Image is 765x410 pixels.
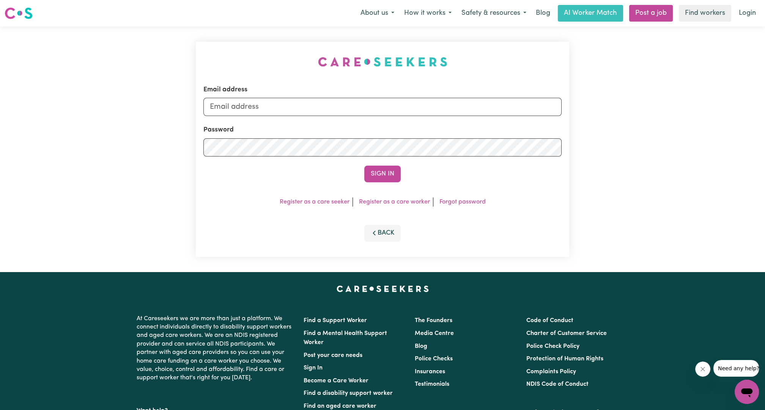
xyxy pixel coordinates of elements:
a: Sign In [304,365,323,371]
button: Safety & resources [456,5,531,21]
a: Post your care needs [304,352,362,358]
a: Login [734,5,760,22]
a: Register as a care seeker [280,199,349,205]
a: Register as a care worker [359,199,430,205]
a: Careseekers logo [5,5,33,22]
a: Find a disability support worker [304,390,393,396]
a: Find workers [679,5,731,22]
img: Careseekers logo [5,6,33,20]
iframe: Message from company [713,360,759,377]
label: Password [203,125,234,135]
button: How it works [399,5,456,21]
input: Email address [203,98,562,116]
a: Careseekers home page [337,286,429,292]
p: At Careseekers we are more than just a platform. We connect individuals directly to disability su... [137,311,294,385]
a: Blog [531,5,555,22]
a: Blog [415,343,427,349]
label: Email address [203,85,247,95]
button: About us [356,5,399,21]
button: Back [364,225,401,241]
a: Police Check Policy [526,343,579,349]
a: Protection of Human Rights [526,356,603,362]
button: Sign In [364,166,401,182]
a: The Founders [415,318,452,324]
a: Find a Mental Health Support Worker [304,330,387,346]
a: NDIS Code of Conduct [526,381,589,387]
a: Code of Conduct [526,318,573,324]
iframe: Close message [695,361,710,377]
a: Find a Support Worker [304,318,367,324]
iframe: Button to launch messaging window [735,380,759,404]
a: Forgot password [439,199,486,205]
a: Post a job [629,5,673,22]
a: Complaints Policy [526,369,576,375]
a: Find an aged care worker [304,403,376,409]
a: Media Centre [415,330,454,336]
span: Need any help? [5,5,46,11]
a: Police Checks [415,356,453,362]
a: Insurances [415,369,445,375]
a: AI Worker Match [558,5,623,22]
a: Charter of Customer Service [526,330,607,336]
a: Testimonials [415,381,449,387]
a: Become a Care Worker [304,378,368,384]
